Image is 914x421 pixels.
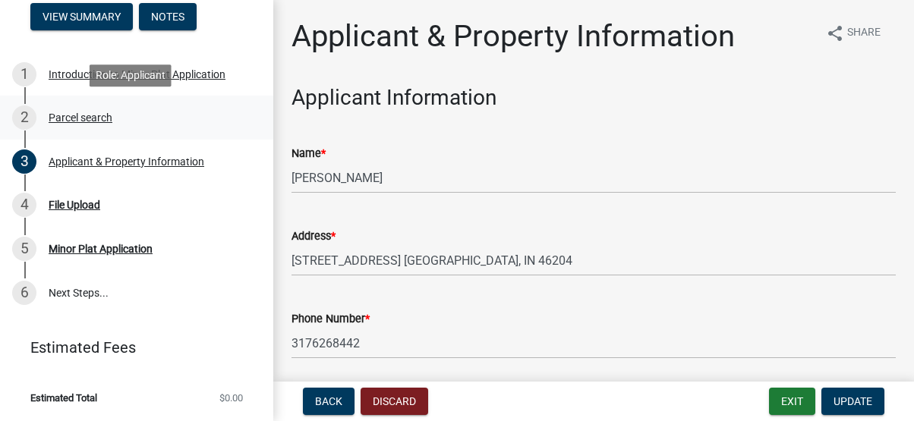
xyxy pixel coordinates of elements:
[12,105,36,130] div: 2
[292,231,336,242] label: Address
[139,3,197,30] button: Notes
[139,11,197,24] wm-modal-confirm: Notes
[219,393,243,403] span: $0.00
[49,156,204,167] div: Applicant & Property Information
[12,193,36,217] div: 4
[847,24,881,42] span: Share
[292,85,896,111] h3: Applicant Information
[292,18,735,55] h1: Applicant & Property Information
[30,3,133,30] button: View Summary
[361,388,428,415] button: Discard
[834,395,872,407] span: Update
[292,314,370,325] label: Phone Number
[315,395,342,407] span: Back
[12,281,36,305] div: 6
[303,388,355,415] button: Back
[292,149,326,159] label: Name
[49,200,100,210] div: File Upload
[826,24,844,42] i: share
[814,18,893,48] button: shareShare
[30,393,97,403] span: Estimated Total
[12,332,249,363] a: Estimated Fees
[49,243,153,254] div: Minor Plat Application
[49,112,112,123] div: Parcel search
[30,11,133,24] wm-modal-confirm: Summary
[12,237,36,261] div: 5
[12,62,36,86] div: 1
[12,149,36,174] div: 3
[90,64,172,86] div: Role: Applicant
[769,388,815,415] button: Exit
[821,388,884,415] button: Update
[49,69,225,80] div: Introduction to Minor Plat Application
